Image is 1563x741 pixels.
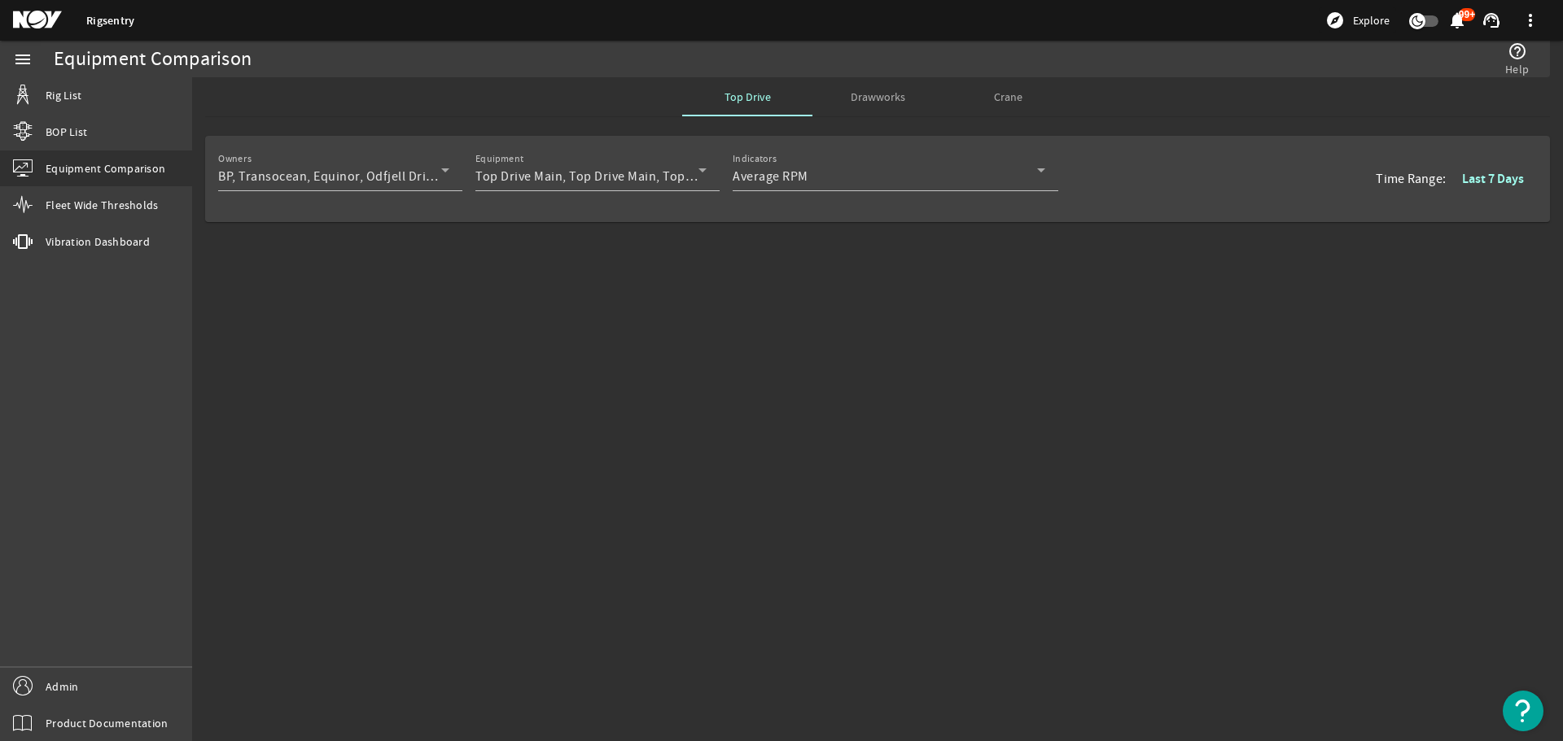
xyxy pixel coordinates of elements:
span: Fleet Wide Thresholds [46,197,158,213]
mat-icon: explore [1325,11,1345,30]
button: Last 7 Days [1449,164,1537,194]
span: Vibration Dashboard [46,233,150,250]
span: Drawworks [851,91,905,102]
mat-label: Equipment [475,153,523,165]
span: BOP List [46,124,87,140]
span: Equipment Comparison [46,160,165,177]
mat-icon: notifications [1447,11,1467,30]
span: Top Drive [725,91,771,102]
b: Last 7 Days [1462,170,1524,187]
button: more_vert [1511,1,1550,40]
span: Average RPM [733,168,808,185]
mat-icon: menu [13,50,33,69]
span: Help [1505,61,1529,77]
a: Rigsentry [86,13,134,28]
mat-label: Owners [218,153,252,165]
button: Explore [1319,7,1396,33]
div: Equipment Comparison [54,51,252,68]
button: Open Resource Center [1503,691,1543,731]
div: Time Range: [1376,149,1537,209]
span: Crane [994,91,1022,102]
span: Admin [46,678,78,695]
mat-icon: support_agent [1482,11,1501,30]
span: Explore [1353,12,1390,28]
span: Rig List [46,87,81,103]
mat-label: Indicators [733,153,777,165]
button: 99+ [1448,12,1465,29]
span: BP, Transocean, Equinor, Odfjell Drilling, National Oilwell Varco, Velesto Energy, ADNOC Drilling [218,168,773,185]
span: Product Documentation [46,715,168,731]
mat-icon: vibration [13,232,33,251]
mat-icon: help_outline [1508,41,1527,61]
